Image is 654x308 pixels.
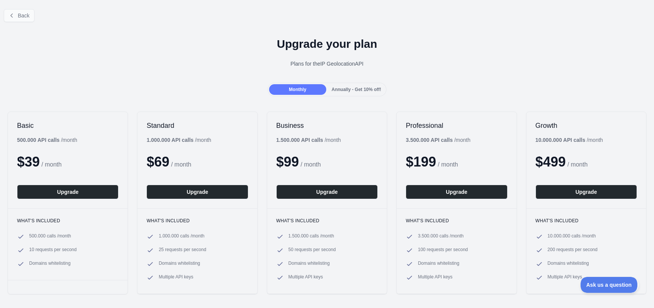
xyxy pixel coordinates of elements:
[276,136,341,144] div: / month
[276,154,299,170] span: $ 99
[581,277,639,293] iframe: Toggle Customer Support
[276,121,378,130] h2: Business
[146,121,248,130] h2: Standard
[406,137,453,143] b: 3.500.000 API calls
[406,136,470,144] div: / month
[276,137,323,143] b: 1.500.000 API calls
[406,121,507,130] h2: Professional
[406,154,436,170] span: $ 199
